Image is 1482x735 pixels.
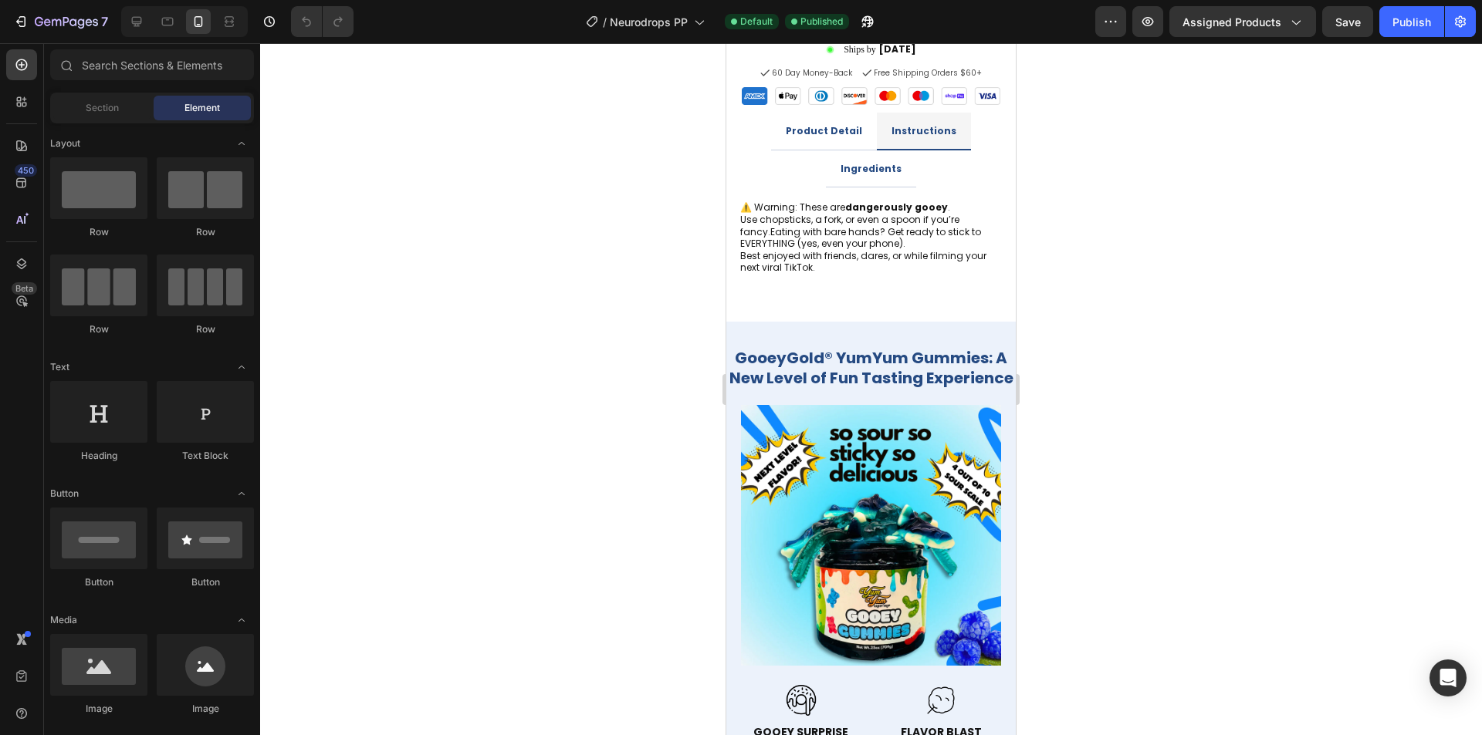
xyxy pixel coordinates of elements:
span: / [603,14,607,30]
div: Open Intercom Messenger [1430,659,1467,696]
span: GOOEY SURPRISE [27,681,122,696]
span: Button [50,487,79,501]
span: Save [1335,15,1361,29]
button: Publish [1379,6,1444,37]
p: 7 [101,12,108,31]
div: Image [157,702,254,716]
button: Save [1322,6,1373,37]
span: Toggle open [229,608,254,632]
span: Assigned Products [1183,14,1281,30]
img: 1000x1000 [15,362,276,622]
div: Row [157,225,254,239]
strong: dangerously gooey [119,157,222,170]
span: Toggle open [229,131,254,156]
div: Text Block [157,449,254,463]
strong: GooeyGold® YumYum Gummies: A New Level of Fun Tasting Experience [3,304,287,346]
button: Assigned Products [1169,6,1316,37]
div: Publish [1392,14,1431,30]
span: Section [86,101,119,115]
span: Product Detail [59,81,136,94]
span: FLAVOR BLAST [174,681,255,696]
div: Button [50,575,147,589]
img: payment_icons.png [15,44,274,62]
div: Undo/Redo [291,6,354,37]
span: Toggle open [229,481,254,506]
div: Beta [12,282,37,295]
span: Neurodrops PP [610,14,688,30]
span: 60 Day Money-Back [46,24,126,35]
span: Toggle open [229,355,254,379]
div: Row [157,322,254,336]
img: 512x512 [199,642,230,673]
span: Text [50,360,69,374]
span: Media [50,613,77,627]
span: Layout [50,137,80,150]
span: Published [800,15,843,29]
div: Heading [50,449,147,463]
span: Ingredients [114,119,175,132]
img: 512x512 [59,642,90,673]
iframe: Design area [726,43,1016,735]
div: Button [157,575,254,589]
div: Row [50,322,147,336]
span: Instructions [165,81,230,94]
h2: ⚠️ Warning: These are . Use chopsticks, a fork, or even a spoon if you’re fancy.Eating with bare ... [12,157,277,232]
div: Image [50,702,147,716]
input: Search Sections & Elements [50,49,254,80]
span: Default [740,15,773,29]
div: Row [50,225,147,239]
div: 450 [15,164,37,177]
span: Element [184,101,220,115]
button: 7 [6,6,115,37]
span: Free Shipping Orders $60+ [147,24,255,35]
